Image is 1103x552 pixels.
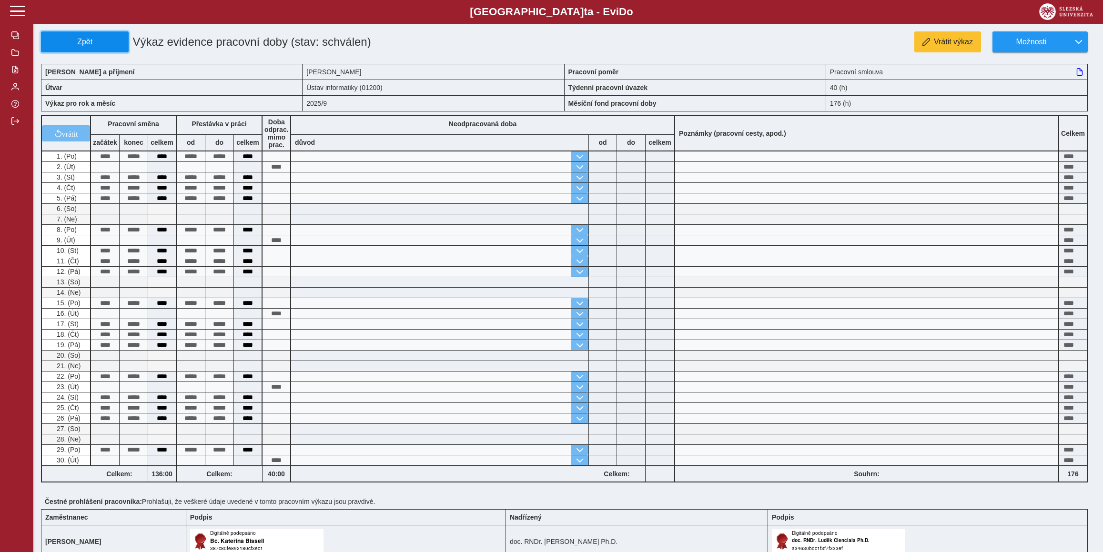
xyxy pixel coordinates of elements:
[826,95,1088,111] div: 176 (h)
[914,31,981,52] button: Vrátit výkaz
[264,118,289,149] b: Doba odprac. mimo prac.
[772,529,905,552] img: Digitálně podepsáno uživatelem
[45,84,62,91] b: Útvar
[29,6,1074,18] b: [GEOGRAPHIC_DATA] a - Evi
[1059,470,1087,478] b: 176
[41,494,1095,509] div: Prohlašuji, že veškeré údaje uvedené v tomto pracovním výkazu jsou pravdivé.
[55,215,77,223] span: 7. (Ne)
[55,320,79,328] span: 17. (St)
[91,139,119,146] b: začátek
[42,125,90,141] button: vrátit
[55,310,79,317] span: 16. (Út)
[45,513,88,521] b: Zaměstnanec
[55,205,77,212] span: 6. (So)
[55,331,79,338] span: 18. (Čt)
[303,95,564,111] div: 2025/9
[627,6,633,18] span: o
[55,226,77,233] span: 8. (Po)
[55,289,81,296] span: 14. (Ne)
[1001,38,1062,46] span: Možnosti
[55,194,77,202] span: 5. (Pá)
[303,80,564,95] div: Ústav informatiky (01200)
[992,31,1070,52] button: Možnosti
[1061,130,1085,137] b: Celkem
[45,68,134,76] b: [PERSON_NAME] a příjmení
[295,139,315,146] b: důvod
[55,257,79,265] span: 11. (Čt)
[45,498,142,505] b: Čestné prohlášení pracovníka:
[205,139,233,146] b: do
[55,372,81,380] span: 22. (Po)
[45,38,124,46] span: Zpět
[588,470,645,478] b: Celkem:
[55,435,81,443] span: 28. (Ne)
[190,529,324,552] img: Digitálně podepsáno uživatelem
[568,100,657,107] b: Měsíční fond pracovní doby
[55,247,79,254] span: 10. (St)
[190,513,213,521] b: Podpis
[55,362,81,370] span: 21. (Ne)
[854,470,880,478] b: Souhrn:
[55,184,75,191] span: 4. (Čt)
[55,236,75,244] span: 9. (Út)
[55,278,81,286] span: 13. (So)
[234,139,262,146] b: celkem
[568,68,619,76] b: Pracovní poměr
[55,425,81,432] span: 27. (So)
[303,64,564,80] div: [PERSON_NAME]
[826,64,1088,80] div: Pracovní smlouva
[55,383,79,391] span: 23. (Út)
[55,351,81,359] span: 20. (So)
[55,163,75,171] span: 2. (Út)
[263,470,290,478] b: 40:00
[589,139,617,146] b: od
[617,139,645,146] b: do
[55,446,81,453] span: 29. (Po)
[148,470,176,478] b: 136:00
[934,38,973,46] span: Vrátit výkaz
[584,6,587,18] span: t
[120,139,148,146] b: konec
[45,538,101,545] b: [PERSON_NAME]
[55,456,79,464] span: 30. (Út)
[568,84,648,91] b: Týdenní pracovní úvazek
[62,130,78,137] span: vrátit
[148,139,176,146] b: celkem
[55,268,81,275] span: 12. (Pá)
[449,120,516,128] b: Neodpracovaná doba
[129,31,480,52] h1: Výkaz evidence pracovní doby (stav: schválen)
[772,513,794,521] b: Podpis
[55,173,75,181] span: 3. (St)
[55,414,81,422] span: 26. (Pá)
[55,393,79,401] span: 24. (St)
[510,513,542,521] b: Nadřízený
[55,404,79,411] span: 25. (Čt)
[826,80,1088,95] div: 40 (h)
[192,120,246,128] b: Přestávka v práci
[91,470,148,478] b: Celkem:
[41,31,129,52] button: Zpět
[675,130,790,137] b: Poznámky (pracovní cesty, apod.)
[1039,3,1093,20] img: logo_web_su.png
[45,100,115,107] b: Výkaz pro rok a měsíc
[177,470,262,478] b: Celkem:
[55,299,81,307] span: 15. (Po)
[619,6,627,18] span: D
[55,152,77,160] span: 1. (Po)
[177,139,205,146] b: od
[646,139,674,146] b: celkem
[108,120,159,128] b: Pracovní směna
[55,341,81,349] span: 19. (Pá)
